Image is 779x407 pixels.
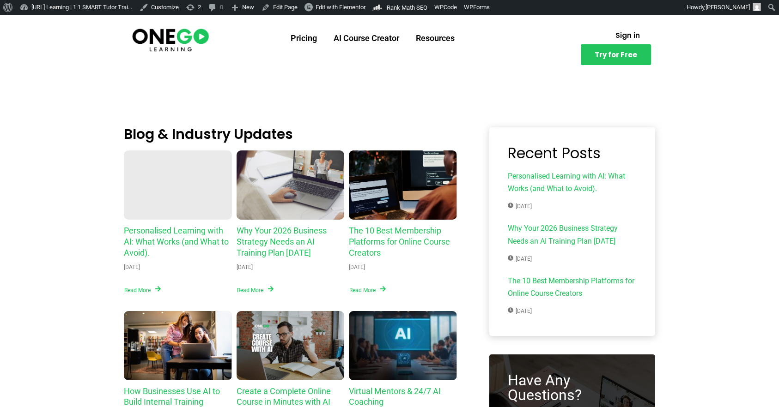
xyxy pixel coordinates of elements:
a: Sign in [604,26,651,44]
span: [DATE] [508,254,532,263]
span: Personalised Learning with AI: What Works (and What to Avoid). [508,170,637,197]
a: Personalised Learning with AI: What Works (and What to Avoid). [124,150,232,220]
a: The 10 Best Membership Platforms for Online Course Creators[DATE] [508,275,637,317]
span: Try for Free [595,51,637,58]
a: The 10 Best Membership Platforms for Online Course Creators [349,226,450,257]
a: Read More [237,285,274,295]
a: Pricing [282,26,325,50]
span: Rank Math SEO [387,4,427,11]
a: Why Your 2026 Business Strategy Needs an AI Training Plan [DATE][DATE] [508,222,637,265]
span: [DATE] [508,306,532,316]
a: How Businesses Use AI to Build Internal Training Courses Fast [124,311,232,380]
a: Personalised Learning with AI: What Works (and What to Avoid).[DATE] [508,170,637,213]
span: Sign in [615,32,640,39]
span: [PERSON_NAME] [706,4,750,11]
a: Why Your 2026 Business Strategy Needs an AI Training Plan [DATE] [237,226,327,257]
span: Why Your 2026 Business Strategy Needs an AI Training Plan [DATE] [508,222,637,249]
a: Try for Free [581,44,651,65]
span: [DATE] [508,202,532,211]
h3: Recent Posts [508,146,637,161]
div: [DATE] [349,263,365,272]
a: AI Course Creator [325,26,408,50]
a: Personalised Learning with AI: What Works (and What to Avoid). [124,226,229,257]
a: Resources [408,26,463,50]
a: Read More [124,285,161,295]
a: Virtual Mentors & 24/7 AI Coaching [349,386,441,407]
a: Virtual Mentors & 24/7 AI Coaching [349,311,457,380]
h2: Blog & Industry Updates [124,127,457,141]
a: Create a Complete Online Course in Minutes with AI [237,386,331,407]
div: [DATE] [124,263,140,272]
h3: Have Any Questions? [508,373,637,402]
a: Why Your 2026 Business Strategy Needs an AI Training Plan Today [237,150,345,220]
span: The 10 Best Membership Platforms for Online Course Creators [508,275,637,302]
a: Create a Complete Online Course in Minutes with AI [237,311,345,380]
div: [DATE] [237,263,253,272]
span: Edit with Elementor [316,4,365,11]
a: The 10 Best Membership Platforms for Online Course Creators [349,150,457,220]
a: Read More [349,285,386,295]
